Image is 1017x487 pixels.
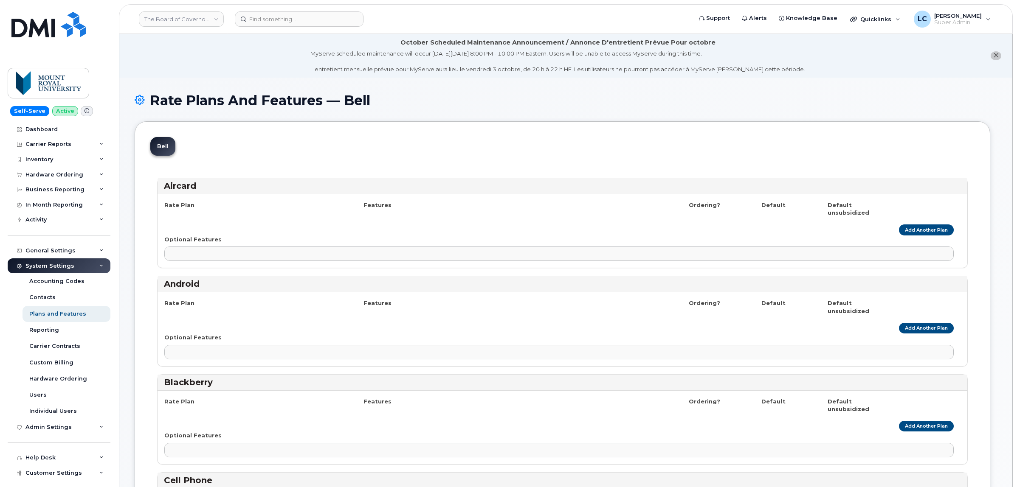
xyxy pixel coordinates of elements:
[991,51,1001,60] button: close notification
[899,421,954,431] a: Add Another Plan
[310,50,805,73] div: MyServe scheduled maintenance will occur [DATE][DATE] 8:00 PM - 10:00 PM Eastern. Users will be u...
[164,475,961,486] h3: Cell Phone
[135,93,997,108] h1: Rate Plans And Features — Bell
[164,202,194,208] strong: Rate Plan
[689,299,720,306] strong: Ordering?
[899,323,954,333] a: Add Another Plan
[400,38,716,47] div: October Scheduled Maintenance Announcement / Annonce D'entretient Prévue Pour octobre
[164,431,222,439] label: Optional Features
[689,398,720,405] strong: Ordering?
[689,202,720,208] strong: Ordering?
[164,180,961,192] h3: Aircard
[363,202,392,208] strong: Features
[761,202,786,208] strong: Default
[363,398,392,405] strong: Features
[150,137,175,156] a: Bell
[164,235,222,243] label: Optional Features
[164,299,194,306] strong: Rate Plan
[363,299,392,306] strong: Features
[828,398,869,413] strong: Default unsubsidized
[899,224,954,235] a: Add Another Plan
[761,299,786,306] strong: Default
[164,377,961,388] h3: Blackberry
[164,398,194,405] strong: Rate Plan
[828,299,869,314] strong: Default unsubsidized
[761,398,786,405] strong: Default
[828,202,869,216] strong: Default unsubsidized
[164,278,961,290] h3: Android
[164,333,222,341] label: Optional Features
